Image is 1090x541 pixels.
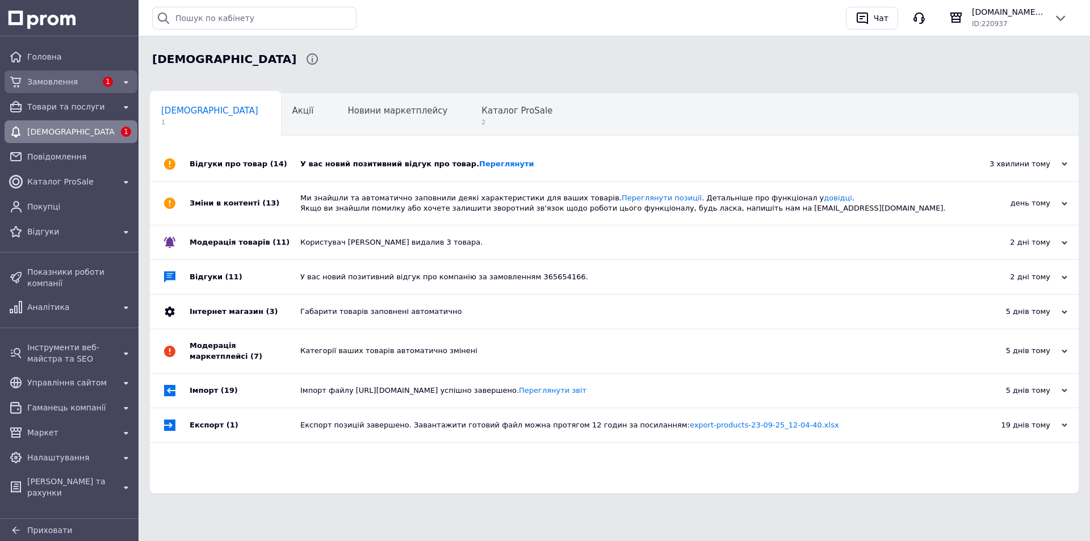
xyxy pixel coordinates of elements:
span: Відгуки [27,226,115,237]
a: Переглянути позиції [622,194,702,202]
div: Модерація товарів [190,225,300,259]
div: Габарити товарів заповнені автоматично [300,307,954,317]
span: Акції [292,106,314,116]
span: 1 [161,118,258,127]
div: 3 хвилини тому [954,159,1067,169]
span: Замовлення [27,76,97,87]
span: Новини маркетплейсу [347,106,447,116]
span: Каталог ProSale [481,106,552,116]
div: Імпорт файлу [URL][DOMAIN_NAME] успішно завершено. [300,385,954,396]
span: (13) [262,199,279,207]
span: ID: 220937 [972,20,1008,28]
a: довідці [824,194,852,202]
div: Експорт позицій завершено. Завантажити готовий файл можна протягом 12 годин за посиланням: [300,420,954,430]
div: 2 дні тому [954,272,1067,282]
span: [PERSON_NAME] та рахунки [27,476,115,498]
button: Чат [846,7,898,30]
span: [DEMOGRAPHIC_DATA] [27,126,115,137]
span: 1 [121,127,131,137]
span: Приховати [27,526,72,535]
span: Каталог ProSale [27,176,115,187]
span: (7) [250,352,262,360]
div: Користувач [PERSON_NAME] видалив 3 товара. [300,237,954,248]
div: Категорії ваших товарів автоматично змінені [300,346,954,356]
span: Показники роботи компанії [27,266,133,289]
input: Пошук по кабінету [152,7,357,30]
div: Відгуки [190,260,300,294]
span: (11) [272,238,290,246]
span: [DOMAIN_NAME] Інтернет-магазин акваріумістики та зоотоварів [972,6,1045,18]
div: день тому [954,198,1067,208]
span: Головна [27,51,133,62]
span: 2 [481,118,552,127]
span: Повідомлення [27,151,133,162]
div: У вас новий позитивний відгук про товар. [300,159,954,169]
div: 2 дні тому [954,237,1067,248]
span: Управління сайтом [27,377,115,388]
span: (19) [221,386,238,395]
div: 5 днів тому [954,385,1067,396]
span: (1) [227,421,238,429]
div: Модерація маркетплейсі [190,329,300,372]
div: Відгуки про товар [190,147,300,181]
div: 5 днів тому [954,307,1067,317]
span: Покупці [27,201,133,212]
div: У вас новий позитивний відгук про компанію за замовленням 365654166. [300,272,954,282]
div: Експорт [190,408,300,442]
span: Налаштування [27,452,115,463]
span: [DEMOGRAPHIC_DATA] [161,106,258,116]
div: 19 днів тому [954,420,1067,430]
a: Переглянути звіт [519,386,586,395]
span: Аналітика [27,301,115,313]
span: 1 [103,77,113,87]
div: Імпорт [190,374,300,408]
span: Гаманець компанії [27,402,115,413]
span: Маркет [27,427,115,438]
span: Сповіщення [152,51,296,68]
span: (14) [270,160,287,168]
div: Чат [871,10,891,27]
a: export-products-23-09-25_12-04-40.xlsx [690,421,839,429]
span: Інструменти веб-майстра та SEO [27,342,115,364]
span: (3) [266,307,278,316]
a: Переглянути [479,160,534,168]
span: Товари та послуги [27,101,115,112]
div: 5 днів тому [954,346,1067,356]
div: Ми знайшли та автоматично заповнили деякі характеристики для ваших товарів. . Детальніше про функ... [300,193,954,213]
div: Зміни в контенті [190,182,300,225]
span: (11) [225,272,242,281]
div: Інтернет магазин [190,295,300,329]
